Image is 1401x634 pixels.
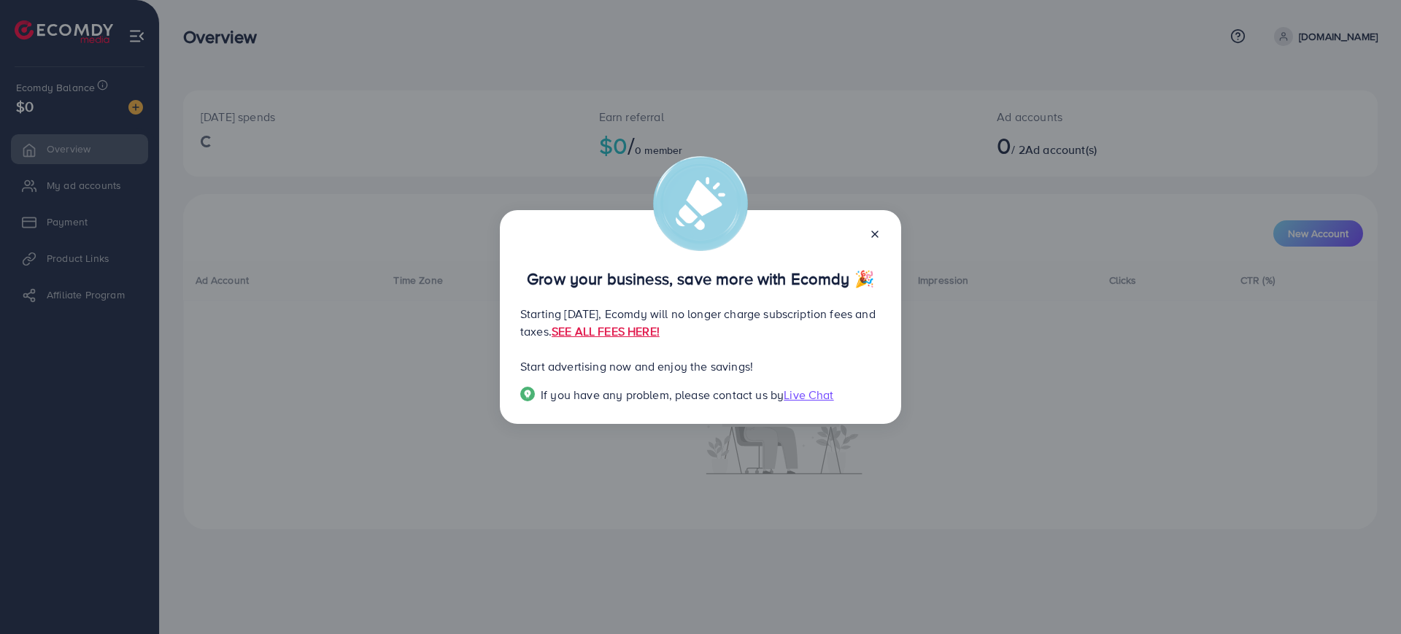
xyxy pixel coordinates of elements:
p: Grow your business, save more with Ecomdy 🎉 [520,270,881,287]
img: alert [653,156,748,251]
img: Popup guide [520,387,535,401]
p: Starting [DATE], Ecomdy will no longer charge subscription fees and taxes. [520,305,881,340]
span: Live Chat [784,387,833,403]
span: If you have any problem, please contact us by [541,387,784,403]
a: SEE ALL FEES HERE! [552,323,660,339]
p: Start advertising now and enjoy the savings! [520,357,881,375]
